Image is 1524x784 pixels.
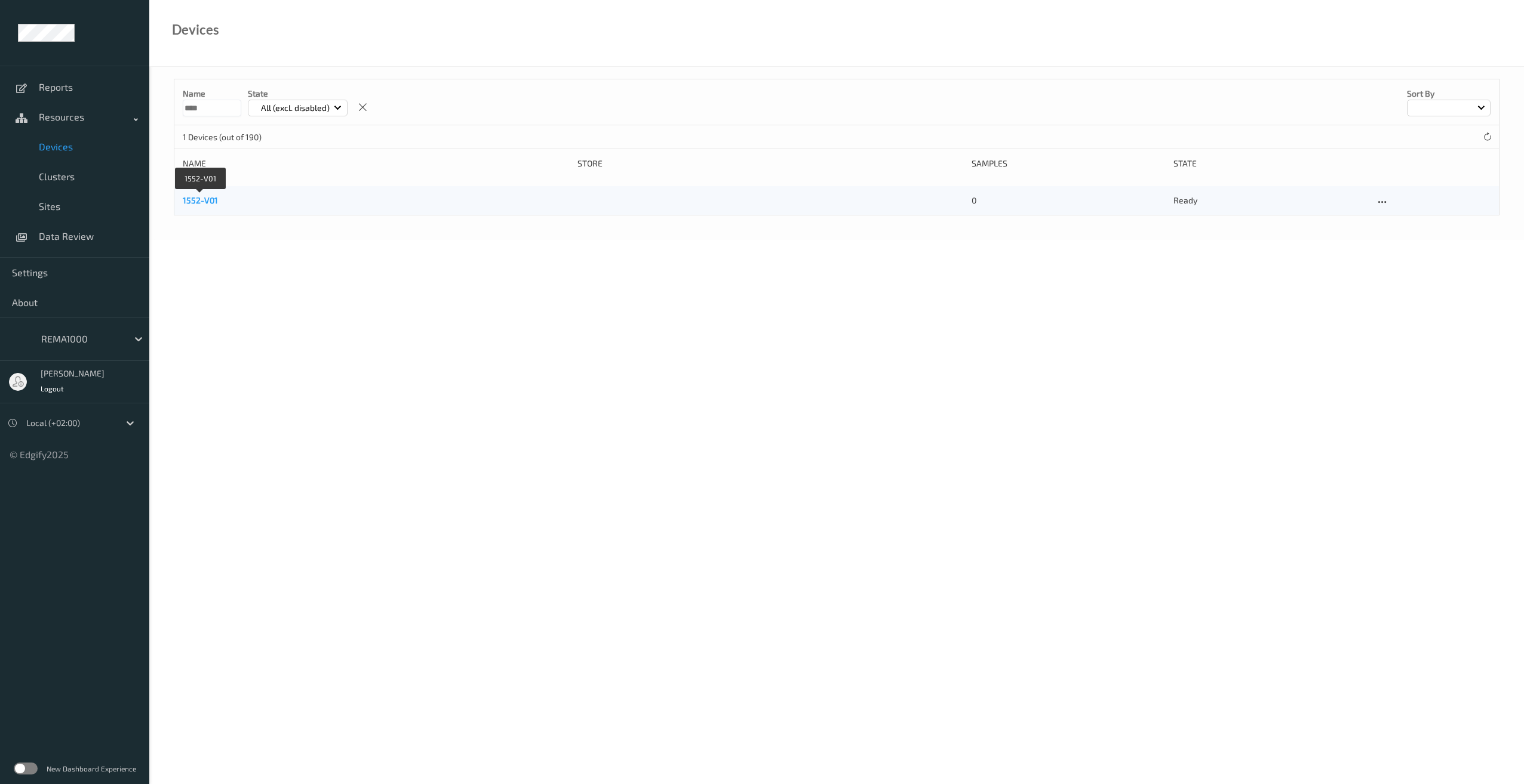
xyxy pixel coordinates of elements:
p: 1 Devices (out of 190) [183,131,272,143]
div: Devices [172,24,219,36]
p: ready [1173,195,1366,206]
div: 0 [972,195,1164,206]
p: All (excl. disabled) [257,102,334,114]
div: Name [183,158,569,169]
div: State [1173,158,1366,169]
p: Name [183,88,241,100]
div: Samples [972,158,1164,169]
p: Sort by [1407,88,1491,100]
div: Store [577,158,964,169]
a: 1552-V01 [183,195,218,205]
p: State [248,88,348,100]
